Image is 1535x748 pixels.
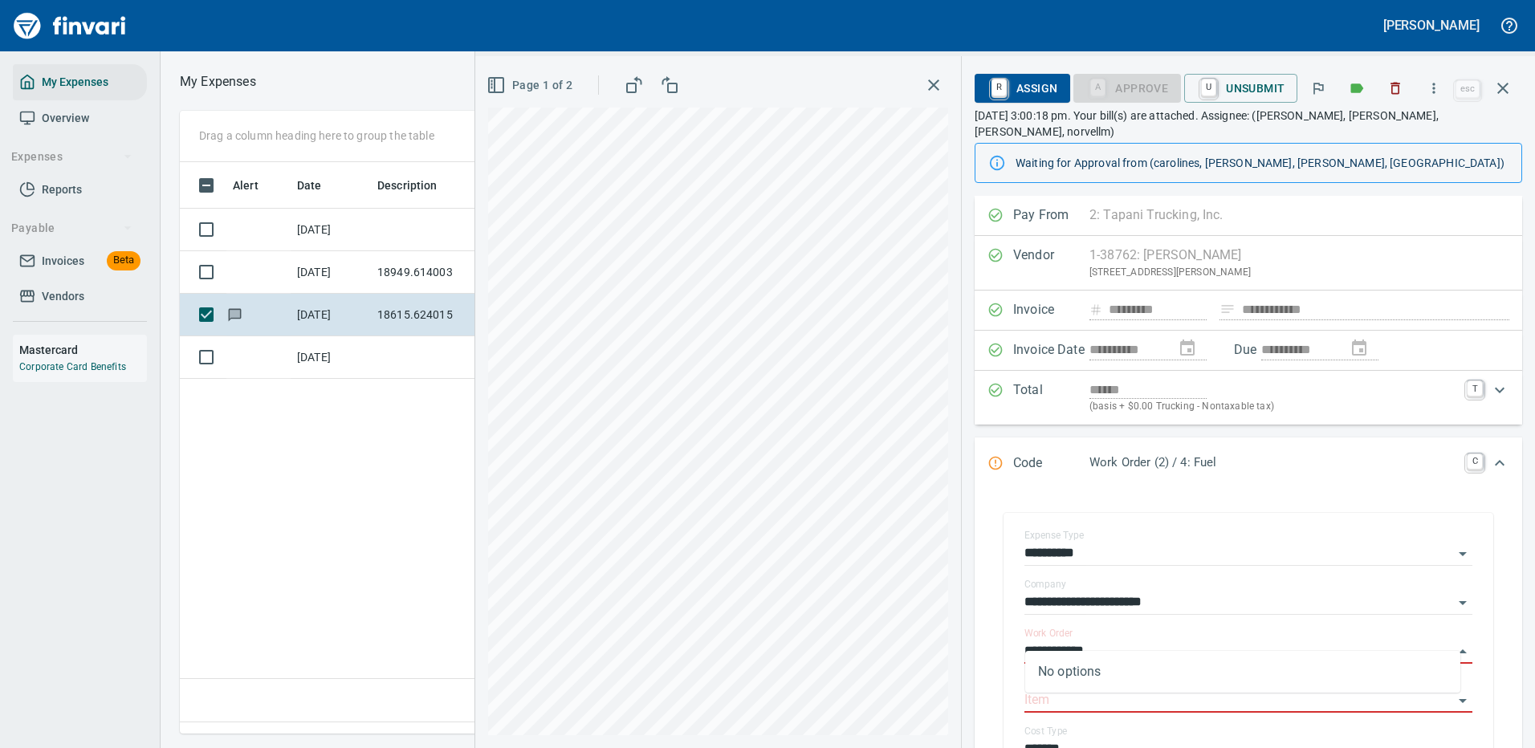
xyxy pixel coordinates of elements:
span: Vendors [42,287,84,307]
button: Payable [5,213,139,243]
p: My Expenses [180,72,256,91]
span: Page 1 of 2 [490,75,572,96]
div: Expand [975,437,1522,490]
td: [DATE] [291,251,371,294]
td: [DATE] [291,294,371,336]
a: esc [1456,80,1480,98]
a: Corporate Card Benefits [19,361,126,372]
span: Payable [11,218,132,238]
span: Assign [987,75,1057,102]
p: Code [1013,453,1089,474]
label: Cost Type [1024,726,1068,736]
div: No options [1025,651,1460,693]
td: 18949.614003 [371,251,515,294]
a: Vendors [13,278,147,315]
button: Discard [1378,71,1413,106]
label: Work Order [1024,628,1073,638]
a: C [1467,453,1483,470]
a: Overview [13,100,147,136]
td: [DATE] [291,209,371,251]
span: Reports [42,180,82,200]
p: Total [1013,380,1089,415]
button: RAssign [975,74,1070,103]
label: Company [1024,579,1066,589]
span: Unsubmit [1197,75,1285,102]
button: Close [1452,640,1474,663]
button: Labels [1339,71,1374,106]
a: Reports [13,172,147,208]
span: Description [377,176,438,195]
button: Open [1452,543,1474,565]
span: Date [297,176,343,195]
img: Finvari [10,6,130,45]
button: More [1416,71,1452,106]
span: Date [297,176,322,195]
button: UUnsubmit [1184,74,1297,103]
span: My Expenses [42,72,108,92]
span: Alert [233,176,259,195]
span: Overview [42,108,89,128]
a: T [1467,380,1483,396]
td: [DATE] [291,336,371,379]
a: R [991,79,1007,96]
h6: Mastercard [19,341,147,359]
a: U [1201,79,1216,96]
span: Expenses [11,147,132,167]
a: InvoicesBeta [13,243,147,279]
p: [DATE] 3:00:18 pm. Your bill(s) are attached. Assignee: ([PERSON_NAME], [PERSON_NAME], [PERSON_NA... [975,108,1522,140]
span: Invoices [42,251,84,271]
div: Expand [975,371,1522,425]
button: Open [1452,591,1474,614]
td: 18615.624015 [371,294,515,336]
div: Waiting for Approval from (carolines, [PERSON_NAME], [PERSON_NAME], [GEOGRAPHIC_DATA]) [1016,148,1509,177]
button: Open [1452,689,1474,712]
div: Work Order required [1073,80,1181,94]
button: Expenses [5,142,139,172]
p: Drag a column heading here to group the table [199,128,434,144]
span: Alert [233,176,279,195]
a: My Expenses [13,64,147,100]
button: Page 1 of 2 [483,71,579,100]
nav: breadcrumb [180,72,256,91]
span: Close invoice [1452,69,1522,108]
h5: [PERSON_NAME] [1383,17,1480,34]
span: Has messages [226,309,243,319]
span: Beta [107,251,140,270]
p: Work Order (2) / 4: Fuel [1089,453,1457,472]
button: [PERSON_NAME] [1379,13,1484,38]
p: (basis + $0.00 Trucking - Nontaxable tax) [1089,399,1457,415]
label: Expense Type [1024,531,1084,540]
span: Description [377,176,458,195]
